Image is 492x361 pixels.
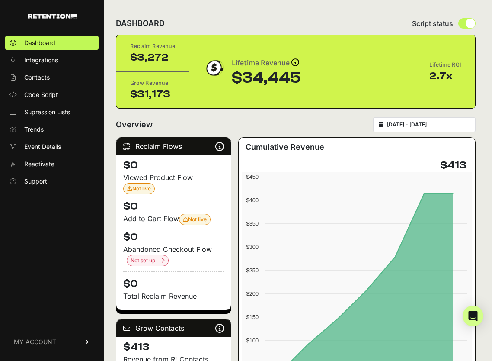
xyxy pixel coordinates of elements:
span: Trends [24,125,44,134]
img: dollar-coin-05c43ed7efb7bc0c12610022525b4bbbb207c7efeef5aecc26f025e68dcafac9.png [203,57,225,79]
a: Trends [5,122,99,136]
div: Reclaim Flows [116,138,231,155]
span: Not live [183,216,207,222]
h2: Overview [116,119,153,131]
span: Script status [412,18,453,29]
div: $3,272 [130,51,175,64]
div: Add to Cart Flow [123,213,224,225]
span: Supression Lists [24,108,70,116]
h4: $413 [123,340,224,354]
h4: $0 [123,158,224,172]
h2: DASHBOARD [116,17,165,29]
text: $350 [246,220,258,227]
span: Not live [127,185,151,192]
a: Integrations [5,53,99,67]
span: Contacts [24,73,50,82]
div: 2.7x [429,69,461,83]
h4: $413 [440,158,466,172]
text: $400 [246,197,258,203]
div: $34,445 [232,69,301,87]
a: Supression Lists [5,105,99,119]
div: $31,173 [130,87,175,101]
div: Abandoned Checkout Flow [123,244,224,266]
span: Dashboard [24,39,55,47]
text: $300 [246,244,258,250]
a: MY ACCOUNT [5,329,99,355]
text: $200 [246,290,258,297]
div: Grow Revenue [130,79,175,87]
span: Reactivate [24,160,54,168]
div: Viewed Product Flow [123,172,224,194]
a: Dashboard [5,36,99,50]
a: Code Script [5,88,99,102]
div: Lifetime Revenue [232,57,301,69]
a: Reactivate [5,157,99,171]
span: Event Details [24,142,61,151]
div: Grow Contacts [116,319,231,337]
text: $100 [246,337,258,344]
span: Support [24,177,47,186]
text: $450 [246,174,258,180]
h4: $0 [123,230,224,244]
a: Contacts [5,71,99,84]
span: MY ACCOUNT [14,338,56,346]
span: Code Script [24,90,58,99]
h4: $0 [123,200,224,213]
p: Total Reclaim Revenue [123,291,224,301]
div: Reclaim Revenue [130,42,175,51]
a: Support [5,174,99,188]
span: Integrations [24,56,58,64]
div: Lifetime ROI [429,61,461,69]
text: $250 [246,267,258,274]
a: Event Details [5,140,99,154]
text: $150 [246,314,258,320]
img: Retention.com [28,14,77,19]
h4: $0 [123,271,224,291]
h3: Cumulative Revenue [246,141,324,153]
div: Open Intercom Messenger [463,306,483,326]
